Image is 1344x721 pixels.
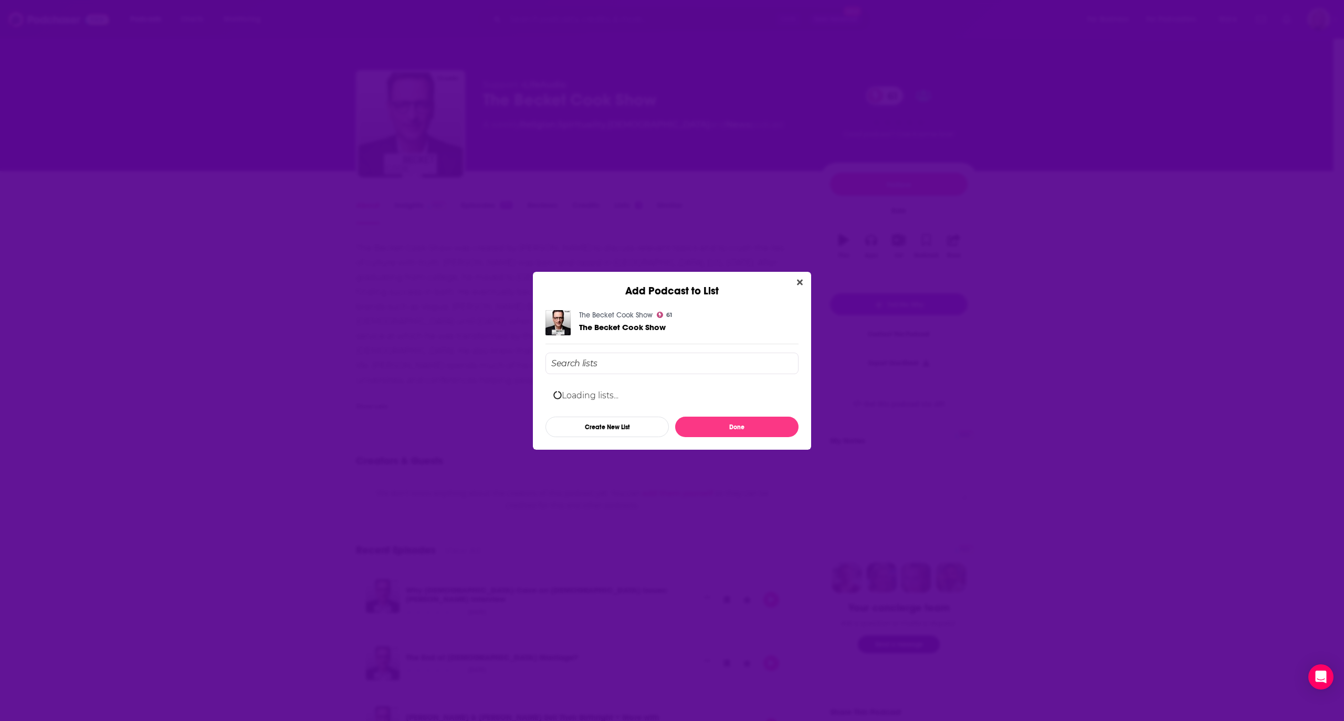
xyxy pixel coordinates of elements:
div: Loading lists... [545,383,799,408]
img: The Becket Cook Show [545,310,571,335]
button: Close [793,276,807,289]
button: Create New List [545,417,669,437]
input: Search lists [545,353,799,374]
span: 61 [666,313,672,317]
div: Open Intercom Messenger [1308,664,1333,690]
span: The Becket Cook Show [579,322,666,332]
div: Add Podcast to List [533,272,811,298]
a: 61 [657,312,672,318]
a: The Becket Cook Show [579,323,666,332]
a: The Becket Cook Show [579,311,653,320]
div: Add Podcast To List [545,353,799,437]
button: Done [675,417,799,437]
